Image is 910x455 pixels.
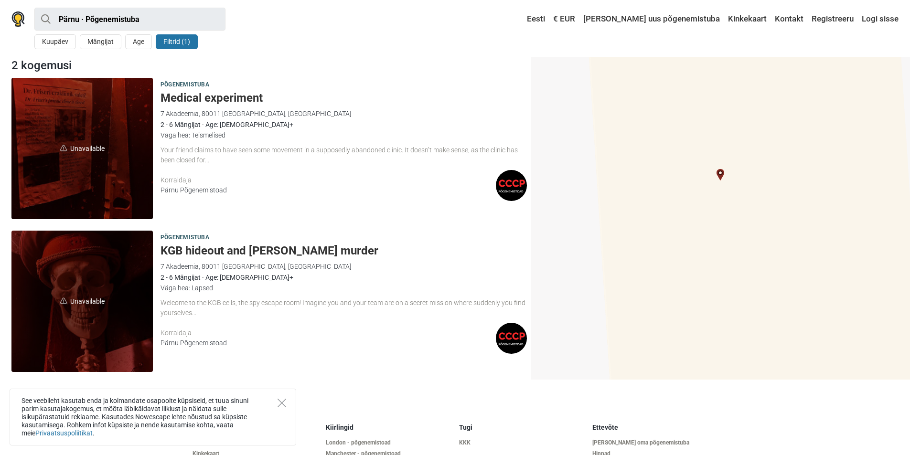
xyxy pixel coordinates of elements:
a: KKK [459,439,585,446]
div: 2 - 6 Mängijat · Age: [DEMOGRAPHIC_DATA]+ [161,272,527,283]
div: 2 - 6 Mängijat · Age: [DEMOGRAPHIC_DATA]+ [161,119,527,130]
button: Age [125,34,152,49]
input: proovi “Tallinn” [34,8,225,31]
div: 2 kogemusi [8,57,531,74]
div: See veebileht kasutab enda ja kolmandate osapoolte küpsiseid, et tuua sinuni parim kasutajakogemu... [10,389,296,445]
a: Logi sisse [859,11,899,28]
a: unavailableUnavailable KGB hideout and John F. Kennedy murder [11,231,153,372]
a: € EUR [551,11,578,28]
div: Korraldaja [161,328,496,338]
a: Kinkekaart [726,11,769,28]
a: [PERSON_NAME] oma põgenemistuba [592,439,718,446]
div: 7 Akadeemia, 80011 [GEOGRAPHIC_DATA], [GEOGRAPHIC_DATA] [161,108,527,119]
div: Your friend claims to have seen some movement in a supposedly abandoned clinic. It doesn’t make s... [161,145,527,165]
img: Eesti [520,16,527,22]
div: Welcome to the KGB cells, the spy escape room! Imagine you and your team are on a secret mission ... [161,298,527,318]
div: Väga hea: Lapsed [161,283,527,293]
h5: Ettevõte [592,423,718,432]
img: unavailable [60,145,67,151]
div: Pärnu Põgenemistoad [161,338,496,348]
a: unavailableUnavailable Medical experiment [11,78,153,219]
h5: Medical experiment [161,91,527,105]
div: Väga hea: Teismelised [161,130,527,140]
button: Filtrid (1) [156,34,198,49]
h5: Tugi [459,423,585,432]
a: Eesti [518,11,547,28]
img: Pärnu Põgenemistoad [496,170,527,201]
div: 7 Akadeemia, 80011 [GEOGRAPHIC_DATA], [GEOGRAPHIC_DATA] [161,261,527,272]
div: Pärnu Põgenemistoad [161,185,496,195]
span: Põgenemistuba [161,233,209,243]
a: Registreeru [809,11,856,28]
a: London - põgenemistoad [326,439,451,446]
div: Korraldaja [161,175,496,185]
button: Mängijat [80,34,121,49]
div: KGB hideout and John F. Kennedy murder [715,169,726,180]
img: unavailable [60,297,67,304]
span: Unavailable [11,231,153,372]
img: Pärnu Põgenemistoad [496,323,527,354]
h5: Kiirlingid [326,423,451,432]
img: Nowescape logo [11,11,25,27]
span: Põgenemistuba [161,80,209,90]
h5: KGB hideout and [PERSON_NAME] murder [161,244,527,258]
a: [PERSON_NAME] uus põgenemistuba [581,11,722,28]
a: Kontakt [772,11,806,28]
button: Close [278,399,286,407]
a: Privaatsuspoliitikat [35,429,93,437]
span: Unavailable [11,78,153,219]
button: Kuupäev [34,34,76,49]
